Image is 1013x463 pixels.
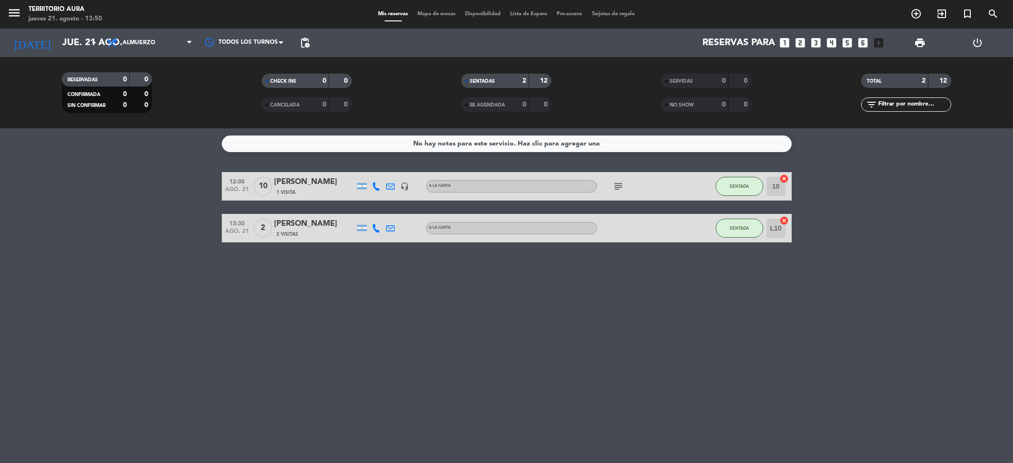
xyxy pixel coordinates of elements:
[123,39,155,46] span: Almuerzo
[254,177,272,196] span: 10
[7,6,21,23] button: menu
[744,77,749,84] strong: 0
[779,216,789,225] i: cancel
[522,77,526,84] strong: 2
[28,5,102,14] div: TERRITORIO AURA
[344,101,350,108] strong: 0
[400,182,409,191] i: headset_mic
[716,177,763,196] button: SENTADA
[914,37,926,48] span: print
[716,219,763,238] button: SENTADA
[225,228,249,239] span: ago. 21
[413,11,460,17] span: Mapa de mesas
[779,174,789,183] i: cancel
[7,6,21,20] i: menu
[429,226,451,230] span: A LA CARTA
[922,77,926,84] strong: 2
[744,101,749,108] strong: 0
[939,77,949,84] strong: 12
[910,8,922,19] i: add_circle_outline
[344,77,350,84] strong: 0
[987,8,999,19] i: search
[28,14,102,24] div: jueves 21. agosto - 13:50
[470,79,495,84] span: SENTADAS
[729,183,749,189] span: SENTADA
[276,231,298,238] span: 2 Visitas
[276,189,295,196] span: 1 Visita
[270,103,300,107] span: CANCELADA
[144,76,150,83] strong: 0
[587,11,640,17] span: Tarjetas de regalo
[936,8,947,19] i: exit_to_app
[67,92,100,97] span: CONFIRMADA
[225,217,249,228] span: 13:30
[972,37,983,48] i: power_settings_new
[872,37,885,49] i: add_box
[505,11,552,17] span: Lista de Espera
[613,181,624,192] i: subject
[274,218,355,230] div: [PERSON_NAME]
[778,37,791,49] i: looks_one
[470,103,505,107] span: RE AGENDADA
[857,37,869,49] i: looks_6
[825,37,838,49] i: looks_4
[877,99,951,110] input: Filtrar por nombre...
[429,184,451,188] span: A LA CARTA
[67,77,98,82] span: RESERVADAS
[7,32,57,53] i: [DATE]
[540,77,549,84] strong: 12
[948,29,1006,57] div: LOG OUT
[123,102,127,108] strong: 0
[322,77,326,84] strong: 0
[867,79,881,84] span: TOTAL
[123,91,127,97] strong: 0
[373,11,413,17] span: Mis reservas
[729,225,749,231] span: SENTADA
[722,101,726,108] strong: 0
[270,79,296,84] span: CHECK INS
[841,37,853,49] i: looks_5
[299,37,311,48] span: pending_actions
[67,103,105,108] span: SIN CONFIRMAR
[810,37,822,49] i: looks_3
[522,101,526,108] strong: 0
[552,11,587,17] span: Pre-acceso
[144,91,150,97] strong: 0
[413,138,600,149] div: No hay notas para este servicio. Haz clic para agregar una
[702,37,775,48] span: Reservas para
[144,102,150,108] strong: 0
[274,176,355,188] div: [PERSON_NAME]
[794,37,806,49] i: looks_two
[544,101,549,108] strong: 0
[225,175,249,186] span: 12:00
[254,219,272,238] span: 2
[670,103,694,107] span: NO SHOW
[460,11,505,17] span: Disponibilidad
[123,76,127,83] strong: 0
[225,186,249,197] span: ago. 21
[866,99,877,110] i: filter_list
[962,8,973,19] i: turned_in_not
[670,79,693,84] span: SERVIDAS
[88,37,100,48] i: arrow_drop_down
[322,101,326,108] strong: 0
[722,77,726,84] strong: 0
